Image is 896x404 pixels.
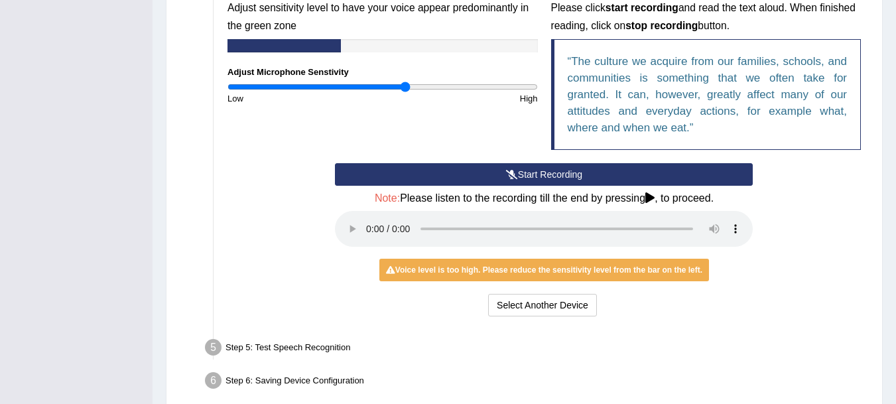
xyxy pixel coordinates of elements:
h4: Please listen to the recording till the end by pressing , to proceed. [335,192,753,204]
div: Step 5: Test Speech Recognition [199,335,876,364]
q: The culture we acquire from our families, schools, and communities is something that we often tak... [568,55,848,134]
button: Start Recording [335,163,753,186]
div: Low [221,92,383,105]
span: Note: [375,192,400,204]
b: start recording [606,2,678,13]
div: High [383,92,544,105]
small: Please click and read the text aloud. When finished reading, click on button. [551,2,856,31]
b: stop recording [625,20,698,31]
small: Adjust sensitivity level to have your voice appear predominantly in the green zone [227,2,529,31]
div: Step 6: Saving Device Configuration [199,368,876,397]
label: Adjust Microphone Senstivity [227,66,349,78]
button: Select Another Device [488,294,597,316]
div: Voice level is too high. Please reduce the sensitivity level from the bar on the left. [379,259,709,281]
